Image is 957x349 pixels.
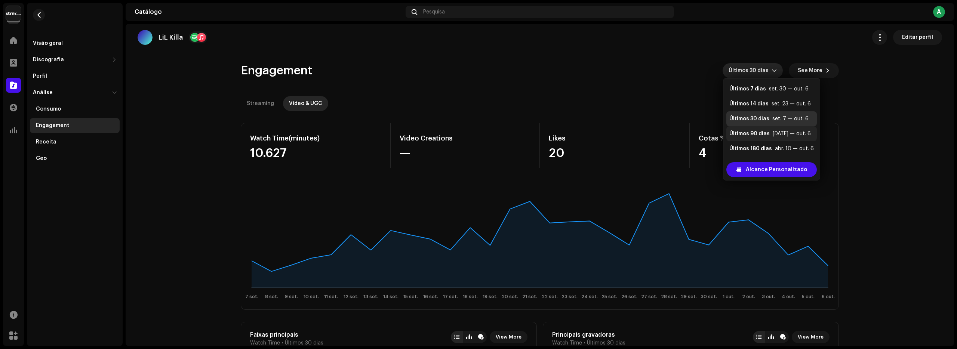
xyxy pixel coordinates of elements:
[33,40,63,46] div: Visão geral
[304,294,319,299] text: 10 set.
[33,90,53,96] div: Análise
[726,111,817,126] li: Últimos 30 dias
[6,6,21,21] img: 408b884b-546b-4518-8448-1008f9c76b02
[30,69,120,84] re-m-nav-item: Perfil
[30,52,120,67] re-m-nav-dropdown: Discografia
[772,115,809,123] div: set. 7 — out. 6
[400,147,531,159] div: —
[245,294,258,299] text: 7 set.
[742,294,755,299] text: 2 out.
[782,294,795,299] text: 4 out.
[792,331,830,343] button: View More
[822,294,835,299] text: 6 out.
[729,100,769,108] div: Últimos 14 dias
[443,294,458,299] text: 17 set.
[552,331,625,339] div: Principais gravadoras
[324,294,338,299] text: 11 set.
[902,30,933,45] span: Editar perfil
[584,340,585,346] span: •
[729,145,772,152] div: Últimos 180 dias
[789,63,839,78] button: See More
[247,96,274,111] div: Streaming
[726,81,817,96] li: Últimos 7 dias
[423,9,445,15] span: Pesquisa
[36,155,47,161] div: Geo
[699,132,830,144] div: Cotas %
[135,9,403,15] div: Catálogo
[403,294,418,299] text: 15 set.
[265,294,278,299] text: 8 set.
[490,331,527,343] button: View More
[621,294,637,299] text: 26 set.
[701,294,717,299] text: 30 set.
[726,126,817,141] li: Últimos 90 dias
[250,331,323,339] div: Faixas principais
[552,340,582,346] span: Watch Time
[383,294,399,299] text: 14 set.
[241,63,312,78] span: Engagement
[344,294,359,299] text: 12 set.
[33,57,64,63] div: Discografia
[581,294,598,299] text: 24 set.
[772,63,777,78] div: dropdown trigger
[36,139,56,145] div: Receita
[285,340,323,346] span: Últimos 30 dias
[933,6,945,18] div: A
[159,34,183,41] p: LiL Killa
[893,30,942,45] button: Editar perfil
[661,294,677,299] text: 28 set.
[726,156,817,171] li: Últimos 365 dias
[769,85,809,93] div: set. 30 — out. 6
[746,162,807,177] span: Alcance Personalizado
[289,96,322,111] div: Video & UGC
[681,294,697,299] text: 29 set.
[502,294,518,299] text: 20 set.
[641,294,657,299] text: 27 set.
[729,63,772,78] span: Últimos 30 dias
[36,123,69,129] div: Engagement
[729,85,766,93] div: Últimos 7 dias
[363,294,378,299] text: 13 set.
[561,294,578,299] text: 23 set.
[699,147,830,159] div: 4
[773,130,811,138] div: [DATE] — out. 6
[729,115,769,123] div: Últimos 30 dias
[802,294,815,299] text: 5 out.
[30,135,120,149] re-m-nav-item: Receita
[729,130,770,138] div: Últimos 90 dias
[250,147,381,159] div: 10.627
[250,132,381,144] div: Watch Time (minutes)
[423,294,438,299] text: 16 set.
[496,330,521,345] span: View More
[601,294,617,299] text: 25 set.
[549,132,680,144] div: Likes
[775,145,814,152] div: abr. 10 — out. 6
[726,96,817,111] li: Últimos 14 dias
[30,102,120,117] re-m-nav-item: Consumo
[483,294,498,299] text: 19 set.
[33,73,47,79] div: Perfil
[549,147,680,159] div: 20
[30,85,120,166] re-m-nav-dropdown: Análise
[798,330,824,345] span: View More
[772,100,811,108] div: set. 23 — out. 6
[542,294,558,299] text: 22 set.
[36,106,61,112] div: Consumo
[30,36,120,51] re-m-nav-item: Visão geral
[723,294,735,299] text: 1 out.
[30,151,120,166] re-m-nav-item: Geo
[30,118,120,133] re-m-nav-item: Engagement
[587,340,625,346] span: Últimos 30 dias
[798,63,822,78] span: See More
[522,294,537,299] text: 21 set.
[250,340,280,346] span: Watch Time
[723,78,820,174] ul: Option List
[400,132,531,144] div: Video Creations
[463,294,478,299] text: 18 set.
[285,294,298,299] text: 9 set.
[281,340,283,346] span: •
[726,141,817,156] li: Últimos 180 dias
[762,294,775,299] text: 3 out.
